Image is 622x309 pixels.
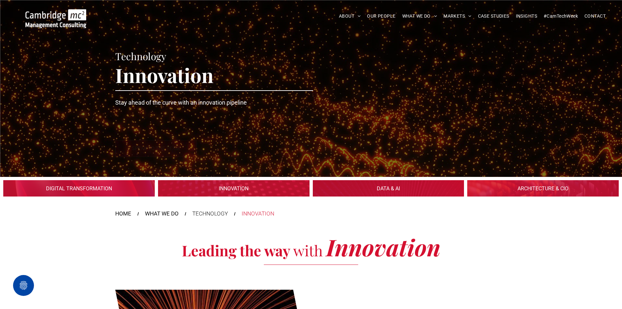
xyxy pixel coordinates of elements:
a: WHAT WE DO [145,210,179,218]
a: SPEAK TO THE TEAM [115,140,197,157]
span: Stay ahead of the curve with an innovation pipeline [115,99,247,106]
a: WHAT WE DO [399,11,440,21]
span: Technology [115,50,166,63]
a: HOME [115,210,131,218]
span: Leading the way [182,240,290,260]
p: SPEAK TO THE TEAM [132,146,180,151]
a: OUR PEOPLE [364,11,399,21]
span: Innovation [115,62,214,88]
a: CASE STUDIES [475,11,513,21]
a: CONTACT [581,11,609,21]
span: Innovation [326,232,440,262]
div: INNOVATION [242,210,274,218]
span: with [293,240,323,260]
a: ABOUT [336,11,364,21]
a: INSIGHTS [513,11,540,21]
a: #CamTechWeek [540,11,581,21]
a: MARKETS [440,11,474,21]
div: TECHNOLOGY [192,210,228,218]
img: Cambridge MC Logo [25,9,86,28]
nav: Breadcrumbs [115,210,507,218]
